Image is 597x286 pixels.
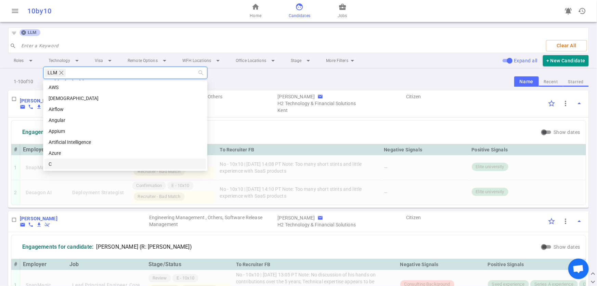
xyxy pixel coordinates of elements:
[135,194,183,200] span: Recruiter - Bad Match
[338,3,347,19] a: Jobs
[11,180,20,205] td: 2
[220,146,379,154] div: To Recruiter FB
[250,12,261,19] span: Home
[44,159,206,170] div: C
[405,90,534,114] td: Visa
[405,211,534,228] td: Visa
[49,116,202,124] div: Angular
[28,104,34,110] span: phone
[11,259,20,270] th: #
[544,214,559,228] div: Click to Starred
[48,69,57,77] span: LLM
[563,77,589,87] button: Starred
[317,94,323,99] button: Copy Recruiter email
[148,90,277,114] td: Roles
[20,97,57,104] a: Go to Edit
[250,3,261,19] a: Home
[44,137,206,148] div: Artificial Intelligence
[20,222,25,227] span: email
[278,214,315,221] div: Recruiter
[230,54,283,67] li: Office Locations
[514,58,537,63] span: Expand all
[150,275,170,282] span: Review
[544,96,559,111] div: Click to Starred
[177,54,228,67] li: WFH Locations
[289,3,310,19] a: Candidates
[28,104,34,110] button: Copy Candidate phone
[11,30,17,36] span: filter_list
[578,7,586,15] span: history
[278,93,315,100] div: Recruiter
[20,104,25,110] span: email
[135,169,183,175] span: Recruiter - Bad Match
[546,40,587,51] button: Clear All
[11,155,20,180] td: 1
[146,259,233,270] th: Stage/Status
[589,270,597,278] button: expand_less
[43,54,87,67] li: Technology
[22,244,93,250] div: Engagements for candidate:
[20,259,67,270] th: Employer
[28,222,34,227] button: Copy Candidate phone
[134,183,165,189] span: Confirmation
[534,90,589,114] td: Options
[44,222,50,227] button: Withdraw candidate
[400,260,482,269] div: Negative Signals
[96,244,192,250] span: [PERSON_NAME] (R: [PERSON_NAME])
[20,144,67,155] th: Employer
[36,222,42,227] button: Download resume
[28,222,34,227] span: phone
[251,3,260,11] span: home
[317,215,323,221] span: email
[44,82,206,93] div: AWS
[321,54,362,67] li: More Filters
[11,144,20,155] th: #
[278,221,405,228] span: Agency
[44,69,66,77] span: LLM
[338,12,347,19] span: Jobs
[20,222,25,227] button: Copy Candidate email
[59,70,64,76] span: close
[572,97,586,110] button: Toggle Expand/Collapse
[49,95,202,102] div: [DEMOGRAPHIC_DATA]
[49,127,202,135] div: Appium
[543,55,589,66] button: + New Candidate
[89,54,119,67] li: Visa
[278,107,405,114] span: Candidate Recruiters
[44,93,206,104] div: Agnostic
[285,54,318,67] li: Stage
[473,189,507,195] span: Elite university
[49,160,202,168] div: C
[217,180,381,205] td: No - 10x10 | [DATE] 14:10 PT Note: Too many short stints and little experience with SaaS products
[8,4,22,18] button: Open menu
[572,214,586,228] button: Toggle Expand/Collapse
[554,244,580,250] span: Show dates
[44,126,206,137] div: Appium
[568,259,589,279] a: Open chat
[20,216,57,221] b: [PERSON_NAME]
[534,211,589,228] td: Options
[575,99,583,108] span: arrow_drop_up
[317,94,323,99] span: email
[236,260,395,269] div: To Recruiter FB
[36,104,42,110] button: Download resume
[49,105,202,113] div: Airflow
[20,215,57,222] a: Go to Edit
[338,3,347,11] span: business_center
[11,7,19,15] span: menu
[36,222,42,227] i: file_download
[20,98,57,103] b: [PERSON_NAME]
[289,12,310,19] span: Candidates
[514,76,538,87] button: Name
[589,278,597,286] button: expand_more
[67,259,146,270] th: Job
[49,138,202,146] div: Artificial Intelligence
[384,189,466,196] div: —
[561,217,570,225] span: more_vert
[44,148,206,159] div: Azure
[278,100,405,107] span: Agency
[561,4,575,18] a: Go to see announcements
